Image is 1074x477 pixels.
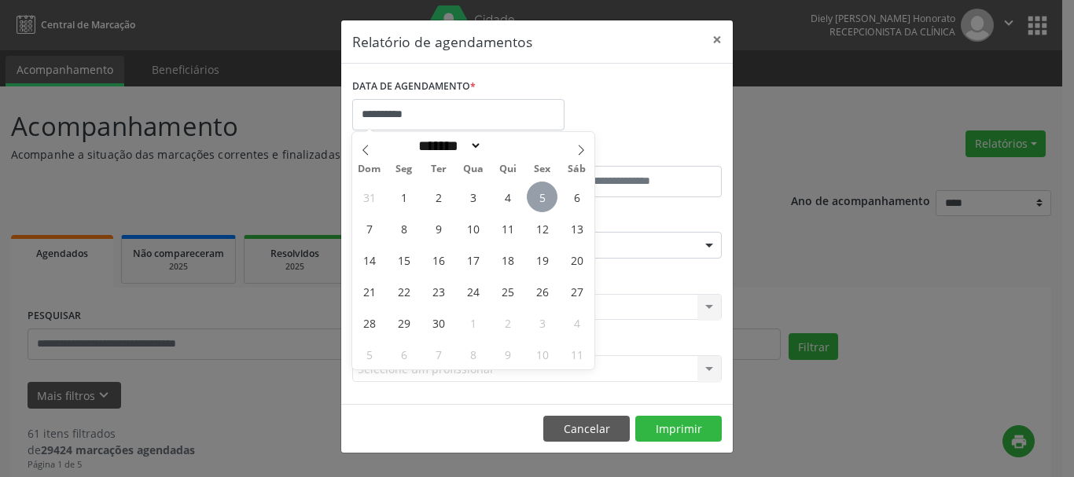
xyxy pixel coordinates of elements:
[543,416,630,442] button: Cancelar
[354,244,384,275] span: Setembro 14, 2025
[635,416,722,442] button: Imprimir
[561,182,592,212] span: Setembro 6, 2025
[527,307,557,338] span: Outubro 3, 2025
[527,213,557,244] span: Setembro 12, 2025
[352,31,532,52] h5: Relatório de agendamentos
[458,339,488,369] span: Outubro 8, 2025
[561,307,592,338] span: Outubro 4, 2025
[388,182,419,212] span: Setembro 1, 2025
[482,138,534,154] input: Year
[354,276,384,306] span: Setembro 21, 2025
[352,75,476,99] label: DATA DE AGENDAMENTO
[561,339,592,369] span: Outubro 11, 2025
[492,213,523,244] span: Setembro 11, 2025
[458,307,488,338] span: Outubro 1, 2025
[492,339,523,369] span: Outubro 9, 2025
[458,182,488,212] span: Setembro 3, 2025
[527,182,557,212] span: Setembro 5, 2025
[388,339,419,369] span: Outubro 6, 2025
[560,164,594,174] span: Sáb
[561,276,592,306] span: Setembro 27, 2025
[354,339,384,369] span: Outubro 5, 2025
[387,164,421,174] span: Seg
[423,307,454,338] span: Setembro 30, 2025
[541,141,722,166] label: ATÉ
[388,213,419,244] span: Setembro 8, 2025
[525,164,560,174] span: Sex
[492,182,523,212] span: Setembro 4, 2025
[492,276,523,306] span: Setembro 25, 2025
[423,213,454,244] span: Setembro 9, 2025
[413,138,482,154] select: Month
[458,244,488,275] span: Setembro 17, 2025
[388,276,419,306] span: Setembro 22, 2025
[354,307,384,338] span: Setembro 28, 2025
[423,182,454,212] span: Setembro 2, 2025
[561,244,592,275] span: Setembro 20, 2025
[423,339,454,369] span: Outubro 7, 2025
[561,213,592,244] span: Setembro 13, 2025
[492,307,523,338] span: Outubro 2, 2025
[456,164,491,174] span: Qua
[527,339,557,369] span: Outubro 10, 2025
[388,307,419,338] span: Setembro 29, 2025
[352,164,387,174] span: Dom
[421,164,456,174] span: Ter
[458,213,488,244] span: Setembro 10, 2025
[701,20,733,59] button: Close
[458,276,488,306] span: Setembro 24, 2025
[388,244,419,275] span: Setembro 15, 2025
[527,276,557,306] span: Setembro 26, 2025
[492,244,523,275] span: Setembro 18, 2025
[423,276,454,306] span: Setembro 23, 2025
[527,244,557,275] span: Setembro 19, 2025
[354,182,384,212] span: Agosto 31, 2025
[354,213,384,244] span: Setembro 7, 2025
[423,244,454,275] span: Setembro 16, 2025
[491,164,525,174] span: Qui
